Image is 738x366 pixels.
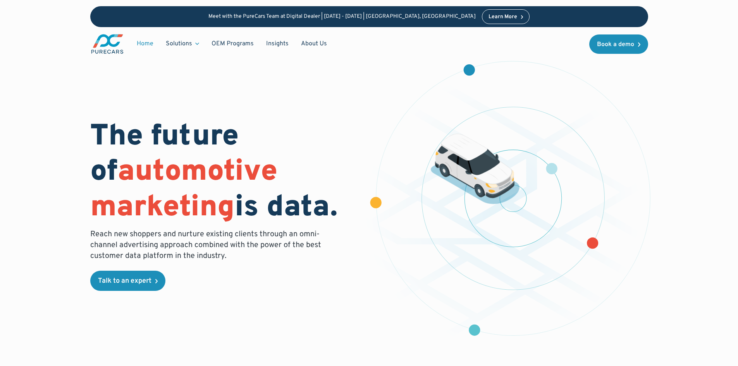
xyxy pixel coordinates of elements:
p: Reach new shoppers and nurture existing clients through an omni-channel advertising approach comb... [90,229,326,261]
p: Meet with the PureCars Team at Digital Dealer | [DATE] - [DATE] | [GEOGRAPHIC_DATA], [GEOGRAPHIC_... [208,14,476,20]
div: Solutions [160,36,205,51]
div: Talk to an expert [98,278,151,285]
div: Learn More [489,14,517,20]
a: About Us [295,36,333,51]
div: Solutions [166,40,192,48]
img: purecars logo [90,33,124,55]
a: Insights [260,36,295,51]
div: Book a demo [597,41,634,48]
a: main [90,33,124,55]
span: automotive marketing [90,154,277,226]
a: Learn More [482,9,530,24]
a: Talk to an expert [90,271,165,291]
img: illustration of a vehicle [430,134,520,204]
a: Home [131,36,160,51]
a: Book a demo [589,34,648,54]
a: OEM Programs [205,36,260,51]
h1: The future of is data. [90,120,360,226]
